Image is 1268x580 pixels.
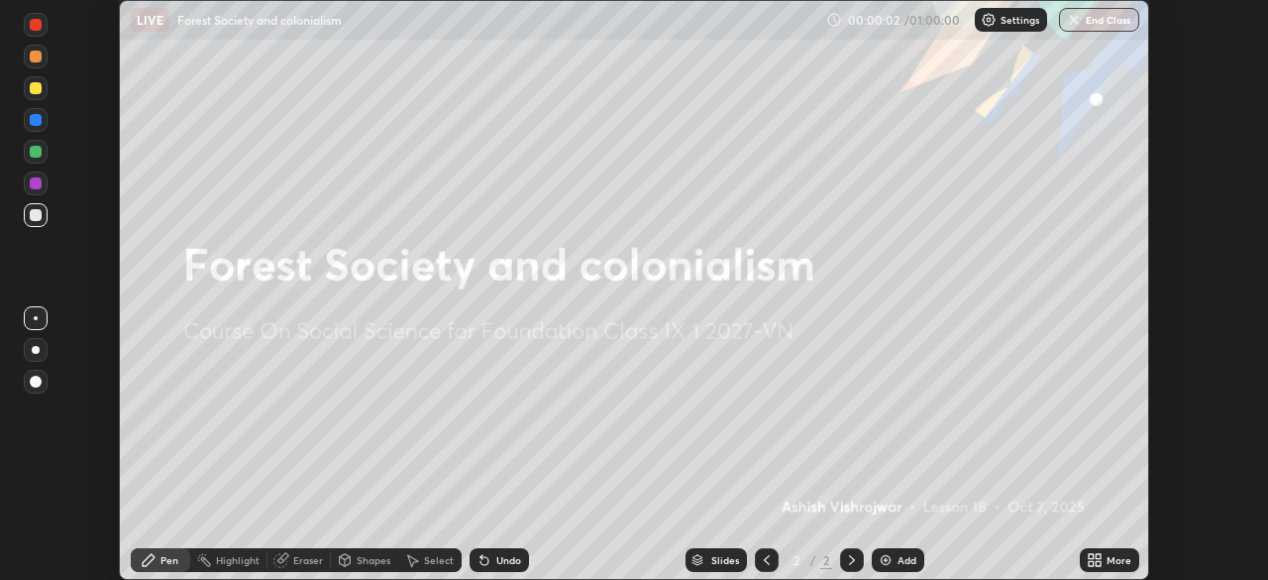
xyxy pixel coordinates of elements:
[878,552,894,568] img: add-slide-button
[177,12,342,28] p: Forest Society and colonialism
[160,555,178,565] div: Pen
[1001,15,1039,25] p: Settings
[216,555,260,565] div: Highlight
[1059,8,1139,32] button: End Class
[137,12,163,28] p: LIVE
[981,12,997,28] img: class-settings-icons
[1066,12,1082,28] img: end-class-cross
[496,555,521,565] div: Undo
[898,555,916,565] div: Add
[711,555,739,565] div: Slides
[1107,555,1131,565] div: More
[810,554,816,566] div: /
[820,551,832,569] div: 2
[357,555,390,565] div: Shapes
[293,555,323,565] div: Eraser
[787,554,806,566] div: 2
[424,555,454,565] div: Select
